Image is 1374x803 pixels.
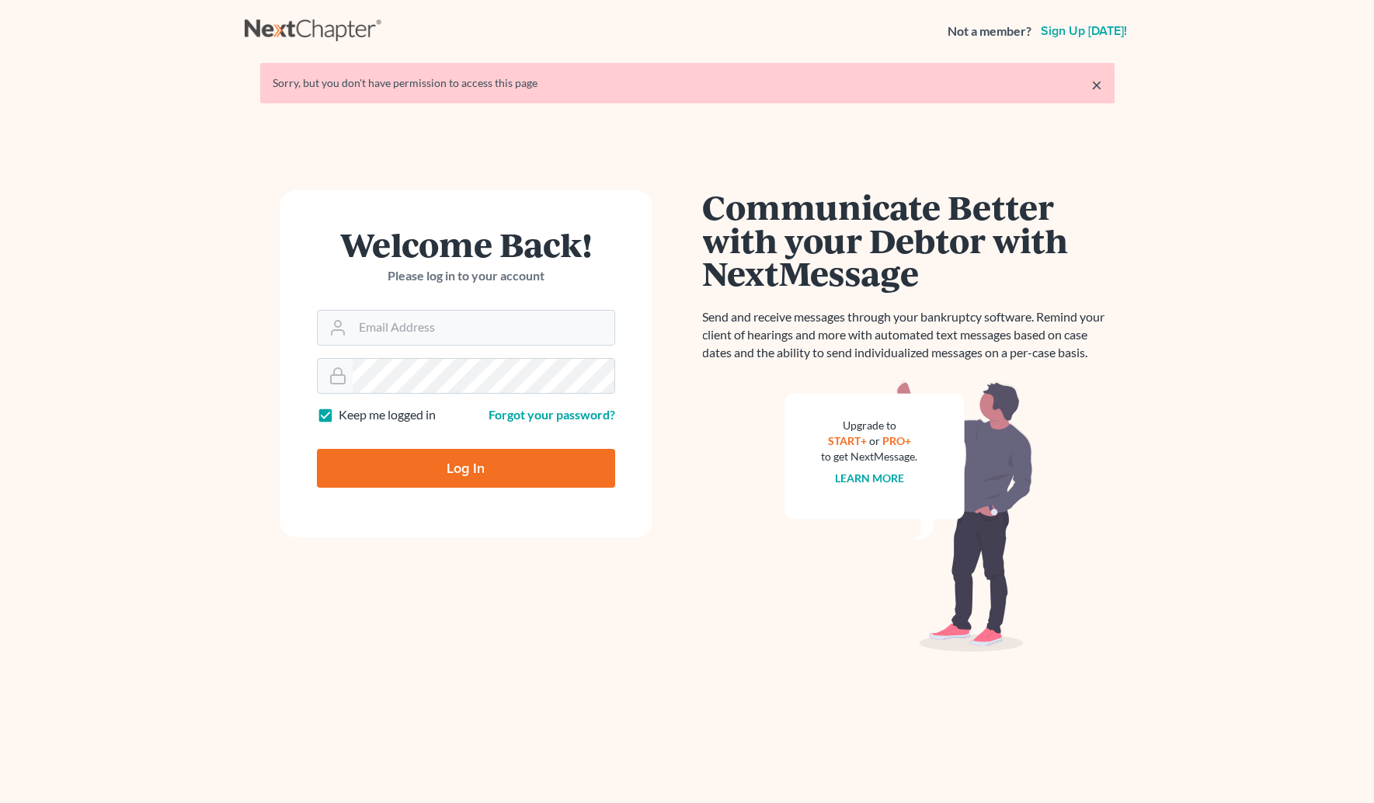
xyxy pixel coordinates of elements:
[273,75,1102,91] div: Sorry, but you don't have permission to access this page
[317,267,615,285] p: Please log in to your account
[869,434,880,447] span: or
[835,471,904,485] a: Learn more
[703,308,1115,362] p: Send and receive messages through your bankruptcy software. Remind your client of hearings and mo...
[317,228,615,261] h1: Welcome Back!
[784,381,1033,652] img: nextmessage_bg-59042aed3d76b12b5cd301f8e5b87938c9018125f34e5fa2b7a6b67550977c72.svg
[822,418,918,433] div: Upgrade to
[948,23,1031,40] strong: Not a member?
[822,449,918,464] div: to get NextMessage.
[882,434,911,447] a: PRO+
[1038,25,1130,37] a: Sign up [DATE]!
[317,449,615,488] input: Log In
[703,190,1115,290] h1: Communicate Better with your Debtor with NextMessage
[353,311,614,345] input: Email Address
[339,406,436,424] label: Keep me logged in
[489,407,615,422] a: Forgot your password?
[828,434,867,447] a: START+
[1091,75,1102,94] a: ×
